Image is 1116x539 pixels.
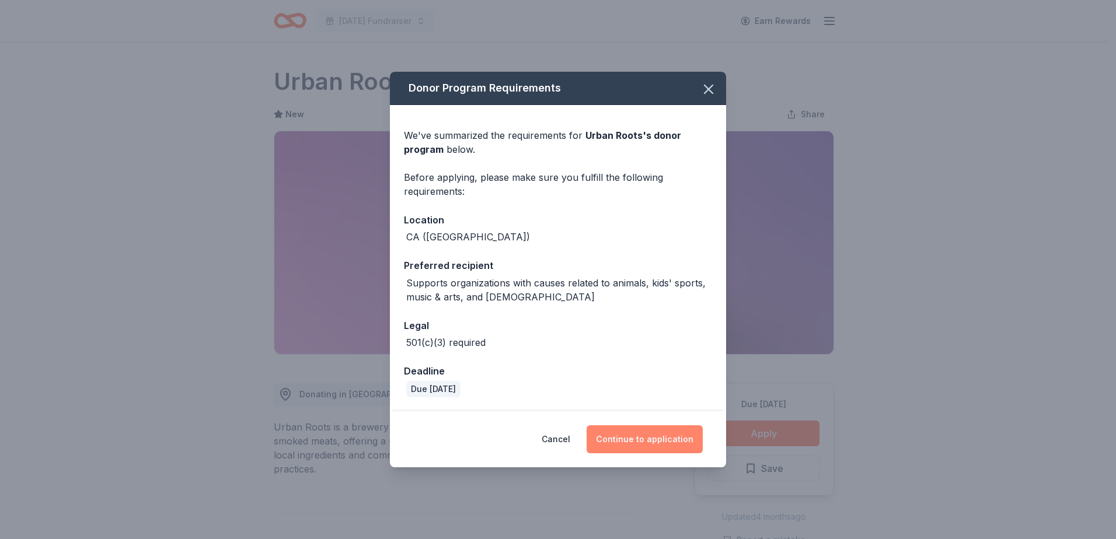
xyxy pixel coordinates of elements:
[404,128,712,156] div: We've summarized the requirements for below.
[587,425,703,453] button: Continue to application
[542,425,570,453] button: Cancel
[406,335,486,349] div: 501(c)(3) required
[404,170,712,198] div: Before applying, please make sure you fulfill the following requirements:
[406,381,461,397] div: Due [DATE]
[406,230,530,244] div: CA ([GEOGRAPHIC_DATA])
[404,258,712,273] div: Preferred recipient
[406,276,712,304] div: Supports organizations with causes related to animals, kids' sports, music & arts, and [DEMOGRAPH...
[404,318,712,333] div: Legal
[404,363,712,379] div: Deadline
[390,72,726,105] div: Donor Program Requirements
[404,212,712,228] div: Location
